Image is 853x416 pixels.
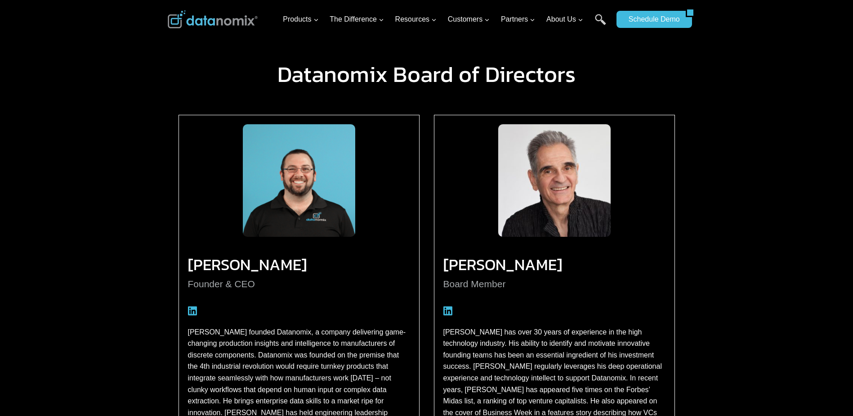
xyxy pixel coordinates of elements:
[168,10,258,28] img: Datanomix
[330,14,384,25] span: The Difference
[443,276,665,292] p: Board Member
[283,14,318,25] span: Products
[595,14,606,34] a: Search
[395,14,437,25] span: Resources
[448,14,490,25] span: Customers
[168,63,686,86] h1: Datanomix Board of Directors
[501,14,535,25] span: Partners
[443,261,665,269] h3: [PERSON_NAME]
[279,5,612,34] nav: Primary Navigation
[546,14,583,25] span: About Us
[188,261,410,269] h3: [PERSON_NAME]
[188,276,410,292] p: Founder & CEO
[616,11,686,28] a: Schedule Demo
